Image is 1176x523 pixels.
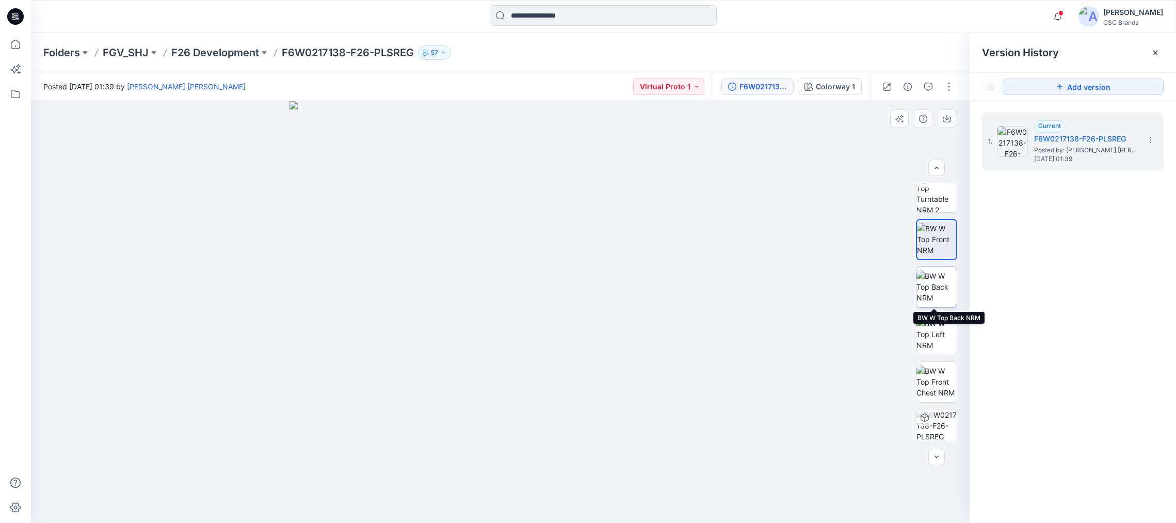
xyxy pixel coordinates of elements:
[171,45,259,60] a: F26 Development
[916,318,957,351] img: BW W Top Left NRM
[899,78,916,95] button: Details
[127,82,246,91] a: [PERSON_NAME] [PERSON_NAME]
[103,45,149,60] a: FGV_SHJ
[1078,6,1099,27] img: avatar
[418,45,451,60] button: 57
[982,46,1059,59] span: Version History
[43,81,246,92] span: Posted [DATE] 01:39 by
[282,45,414,60] p: F6W0217138-F26-PLSREG
[916,271,957,303] img: BW W Top Back NRM
[431,47,438,58] p: 57
[816,81,855,92] div: Colorway 1
[988,137,993,146] span: 1.
[1038,122,1061,130] span: Current
[43,45,80,60] a: Folders
[1103,19,1163,26] div: CSC Brands
[1151,49,1159,57] button: Close
[997,126,1028,157] img: F6W0217138-F26-PLSREG
[1034,133,1137,145] h5: F6W0217138-F26-PLSREG
[1034,155,1137,163] span: [DATE] 01:39
[721,78,794,95] button: F6W0217138-F26-PLSREG
[289,101,711,523] img: eyJhbGciOiJIUzI1NiIsImtpZCI6IjAiLCJzbHQiOiJzZXMiLCJ0eXAiOiJKV1QifQ.eyJkYXRhIjp7InR5cGUiOiJzdG9yYW...
[916,366,957,398] img: BW W Top Front Chest NRM
[1034,145,1137,155] span: Posted by: Nguyễn Tuấn Anh
[916,409,957,450] img: F6W0217138-F26-PLSREG Colorway 1
[916,172,957,212] img: BW W Top Turntable NRM 2
[1003,78,1164,95] button: Add version
[739,81,787,92] div: F6W0217138-F26-PLSREG
[1103,6,1163,19] div: [PERSON_NAME]
[982,78,998,95] button: Show Hidden Versions
[798,78,862,95] button: Colorway 1
[917,223,956,256] img: BW W Top Front NRM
